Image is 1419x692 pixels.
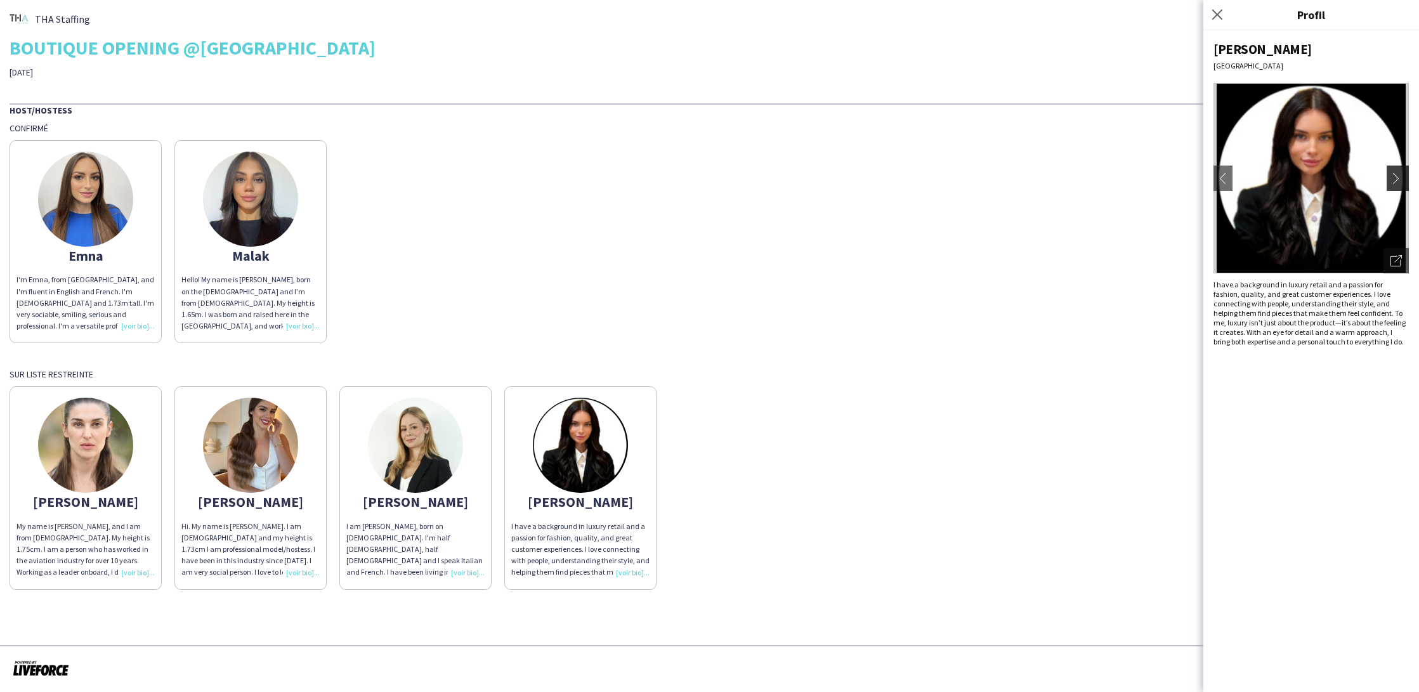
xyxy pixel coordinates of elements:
div: Ouvrir les photos pop-in [1383,248,1409,273]
div: [GEOGRAPHIC_DATA] [1213,61,1409,70]
img: thumb-641703e99e0b2.jpeg [38,152,133,247]
img: Avatar ou photo de l'équipe [1213,83,1409,273]
div: I am [PERSON_NAME], born on [DEMOGRAPHIC_DATA]. I'm half [DEMOGRAPHIC_DATA], half [DEMOGRAPHIC_DA... [346,521,485,578]
div: [PERSON_NAME] [181,496,320,507]
div: My name is [PERSON_NAME], and I am from [DEMOGRAPHIC_DATA]. My height is 1.75cm. I am a person wh... [16,521,155,578]
div: I'm Emna, from [GEOGRAPHIC_DATA], and I'm fluent in English and French. I'm [DEMOGRAPHIC_DATA] an... [16,274,155,332]
div: Malak [181,250,320,261]
img: thumb-670adb23170e3.jpeg [203,152,298,247]
div: Emna [16,250,155,261]
span: THA Staffing [35,13,90,25]
img: thumb-66dc0e5ce1933.jpg [38,398,133,493]
div: I have a background in luxury retail and a passion for fashion, quality, and great customer exper... [511,521,650,578]
div: Sur liste restreinte [10,369,1409,380]
div: [DATE] [10,67,499,78]
div: [PERSON_NAME] [16,496,155,507]
h3: Profil [1203,6,1419,23]
div: Hello! My name is [PERSON_NAME], born on the [DEMOGRAPHIC_DATA] and I’m from [DEMOGRAPHIC_DATA]. ... [181,274,320,332]
div: I have a background in luxury retail and a passion for fashion, quality, and great customer exper... [1213,280,1409,346]
div: [PERSON_NAME] [511,496,650,507]
img: thumb-68a42ce4d990e.jpeg [368,398,463,493]
div: Confirmé [10,122,1409,134]
img: thumb-6620cb98436e3.jpeg [203,398,298,493]
img: thumb-ebc2555a-789c-416e-abe7-afdc9d26dc11.png [10,10,29,29]
div: Hi. My name is [PERSON_NAME]. I am [DEMOGRAPHIC_DATA] and my height is 1.73cm I am professional m... [181,521,320,578]
div: BOUTIQUE OPENING @[GEOGRAPHIC_DATA] [10,38,1409,57]
img: thumb-67d75436a868e.jpeg [533,398,628,493]
div: [PERSON_NAME] [1213,41,1409,58]
div: [PERSON_NAME] [346,496,485,507]
div: Host/Hostess [10,103,1409,116]
img: Propulsé par Liveforce [13,659,69,677]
